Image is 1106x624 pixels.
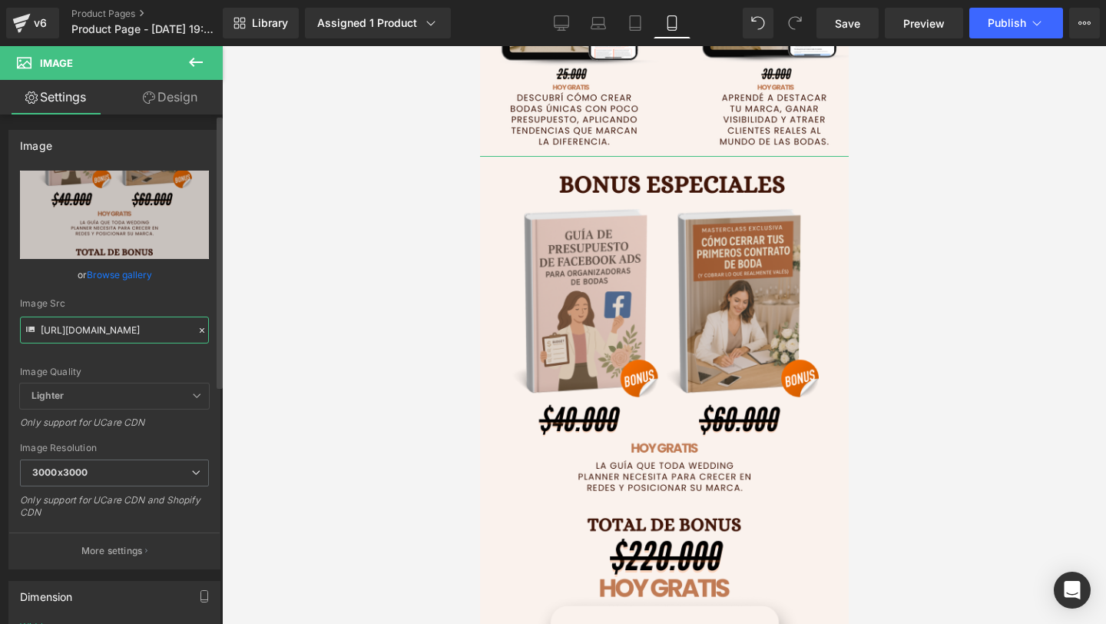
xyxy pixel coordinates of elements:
a: Tablet [617,8,654,38]
a: v6 [6,8,59,38]
button: Redo [780,8,810,38]
div: Open Intercom Messenger [1054,572,1091,609]
a: Desktop [543,8,580,38]
p: More settings [81,544,143,558]
div: Image [20,131,52,152]
div: v6 [31,13,50,33]
div: Image Src [20,298,209,309]
span: Save [835,15,860,32]
b: 3000x3000 [32,466,88,478]
div: Dimension [20,582,73,603]
div: Only support for UCare CDN and Shopify CDN [20,494,209,529]
span: Image [40,57,73,69]
span: Library [252,16,288,30]
span: Preview [903,15,945,32]
button: More [1069,8,1100,38]
a: Mobile [654,8,690,38]
span: Publish [988,17,1026,29]
button: More settings [9,533,220,569]
b: Lighter [31,390,64,401]
span: Product Page - [DATE] 19:07:10 [71,23,219,35]
button: Publish [969,8,1063,38]
a: Laptop [580,8,617,38]
div: Image Resolution [20,443,209,453]
a: Product Pages [71,8,248,20]
div: or [20,267,209,283]
a: Preview [885,8,963,38]
a: Design [114,80,226,115]
div: Assigned 1 Product [317,15,439,31]
a: New Library [223,8,299,38]
div: Only support for UCare CDN [20,417,209,439]
input: Link [20,317,209,344]
button: Undo [743,8,773,38]
div: Image Quality [20,367,209,377]
a: Browse gallery [87,261,152,288]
